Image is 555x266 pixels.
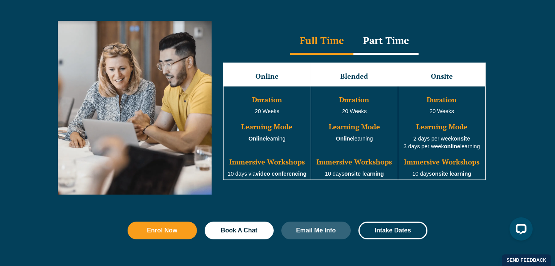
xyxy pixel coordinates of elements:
[311,86,398,180] td: 20 Weeks learning 10 days
[398,86,486,180] td: 20 Weeks 2 days per week 3 days per week learning 10 days
[252,95,282,104] span: Duration
[336,136,353,142] strong: Online
[312,158,397,166] h3: Immersive Workshops
[224,123,310,131] h3: Learning Mode
[224,158,310,166] h3: Immersive Workshops
[255,108,279,114] span: 20 Weeks
[224,86,311,180] td: learning 10 days via
[432,171,471,177] strong: onsite learning
[358,222,428,239] a: Intake Dates
[444,143,460,149] strong: online
[503,214,536,247] iframe: LiveChat chat widget
[345,171,384,177] strong: onsite learning
[221,227,257,234] span: Book A Chat
[454,136,470,142] strong: onsite
[296,227,336,234] span: Email Me Info
[128,222,197,239] a: Enrol Now
[312,73,397,80] h3: Blended
[256,171,306,177] strong: video conferencing
[312,96,397,104] h3: Duration
[312,123,397,131] h3: Learning Mode
[290,28,353,55] div: Full Time
[249,136,266,142] strong: Online
[399,96,484,104] h3: Duration
[224,73,310,80] h3: Online
[375,227,411,234] span: Intake Dates
[281,222,351,239] a: Email Me Info
[205,222,274,239] a: Book A Chat
[147,227,177,234] span: Enrol Now
[353,28,419,55] div: Part Time
[399,158,484,166] h3: Immersive Workshops
[399,123,484,131] h3: Learning Mode
[399,73,484,80] h3: Onsite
